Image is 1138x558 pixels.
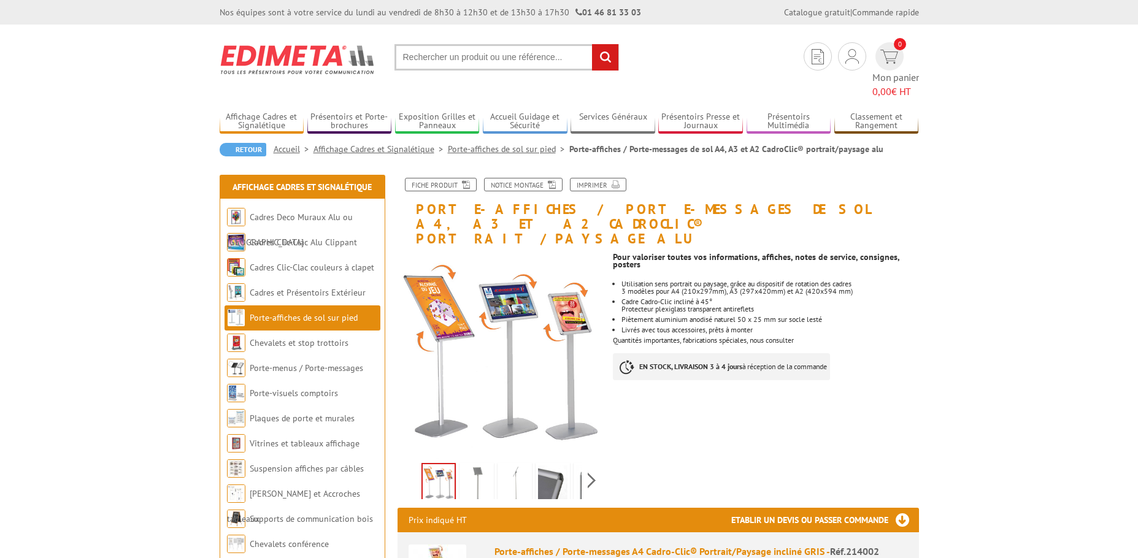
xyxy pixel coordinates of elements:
a: Notice Montage [484,178,563,191]
img: Cadres Deco Muraux Alu ou Bois [227,208,245,226]
a: Suspension affiches par câbles [250,463,364,474]
a: Cadres et Présentoirs Extérieur [250,287,366,298]
img: devis rapide [880,50,898,64]
p: Prix indiqué HT [409,508,467,532]
a: Porte-menus / Porte-messages [250,362,363,373]
img: Edimeta [220,37,376,82]
img: porte_affiches_214002_214003_214902.jpg [398,252,604,459]
img: porte_affiches_214002_214003_sans_affiche.jpg [462,465,491,503]
a: Chevalets conférence [250,538,329,549]
span: € HT [872,85,919,99]
a: Présentoirs Multimédia [747,112,831,132]
span: 0,00 [872,85,891,97]
a: Classement et Rangement [834,112,919,132]
a: Affichage Cadres et Signalétique [233,182,372,193]
a: Fiche produit [405,178,477,191]
h1: Porte-affiches / Porte-messages de sol A4, A3 et A2 CadroClic® portrait/paysage alu [388,178,928,247]
img: devis rapide [812,49,824,64]
a: Cadres Clic-Clac Alu Clippant [250,237,357,248]
div: Quantités importantes, fabrications spéciales, nous consulter [613,246,928,392]
img: porte-affiches-sol-blackline-cadres-inclines-sur-pied-droit_214002_2.jpg [576,465,606,503]
a: Vitrines et tableaux affichage [250,438,359,449]
li: Piètement aluminium anodisé naturel 50 x 25 mm sur socle lesté [621,316,918,323]
span: Next [586,470,598,491]
li: Cadre Cadro-Clic incliné à 45° Protecteur plexiglass transparent antireflets [621,298,918,313]
a: Porte-affiches de sol sur pied [448,143,569,155]
img: Porte-menus / Porte-messages [227,359,245,377]
li: Livrés avec tous accessoires, prêts à monter [621,326,918,334]
a: Affichage Cadres et Signalétique [313,143,448,155]
a: Présentoirs Presse et Journaux [658,112,743,132]
a: Exposition Grilles et Panneaux [395,112,480,132]
strong: Pour valoriser toutes vos informations, affiches, notes de service, consignes, posters [613,251,899,270]
a: Imprimer [570,178,626,191]
img: Vitrines et tableaux affichage [227,434,245,453]
a: Catalogue gratuit [784,7,850,18]
input: rechercher [592,44,618,71]
img: Cadres Clic-Clac couleurs à clapet [227,258,245,277]
img: Plaques de porte et murales [227,409,245,427]
h3: Etablir un devis ou passer commande [731,508,919,532]
p: Utilisation sens portrait ou paysage, grâce au dispositif de rotation des cadres [621,280,918,288]
a: Porte-visuels comptoirs [250,388,338,399]
div: | [784,6,919,18]
a: Services Généraux [571,112,655,132]
a: Porte-affiches de sol sur pied [250,312,358,323]
img: Suspension affiches par câbles [227,459,245,478]
a: Cadres Clic-Clac couleurs à clapet [250,262,374,273]
span: 0 [894,38,906,50]
img: Porte-visuels comptoirs [227,384,245,402]
a: Affichage Cadres et Signalétique [220,112,304,132]
span: Mon panier [872,71,919,99]
div: Nos équipes sont à votre service du lundi au vendredi de 8h30 à 12h30 et de 13h30 à 17h30 [220,6,641,18]
input: Rechercher un produit ou une référence... [394,44,619,71]
img: Cadres et Présentoirs Extérieur [227,283,245,302]
img: Chevalets et stop trottoirs [227,334,245,352]
p: 3 modèles pour A4 (210x297mm), A3 (297x420mm) et A2 (420x594 mm) [621,288,918,295]
a: Présentoirs et Porte-brochures [307,112,392,132]
a: devis rapide 0 Mon panier 0,00€ HT [872,42,919,99]
img: porte-affiches-sol-blackline-cadres-inclines-sur-pied-droit_2140002_1.jpg [538,465,567,503]
a: Plaques de porte et murales [250,413,355,424]
strong: EN STOCK, LIVRAISON 3 à 4 jours [639,362,742,371]
img: Porte-affiches de sol sur pied [227,308,245,327]
a: [PERSON_NAME] et Accroches tableaux [227,488,360,524]
img: porte_affiches_214002_214003_214902.jpg [423,464,455,502]
a: Commande rapide [852,7,919,18]
span: Réf.214002 [830,545,879,557]
a: Accueil Guidage et Sécurité [483,112,567,132]
a: Cadres Deco Muraux Alu ou [GEOGRAPHIC_DATA] [227,212,353,248]
li: Porte-affiches / Porte-messages de sol A4, A3 et A2 CadroClic® portrait/paysage alu [569,143,883,155]
a: Retour [220,143,266,156]
img: porte_affiches_214002_214003_profil.jpg [500,465,529,503]
strong: 01 46 81 33 03 [575,7,641,18]
p: à réception de la commande [613,353,830,380]
a: Supports de communication bois [250,513,373,524]
a: Accueil [274,143,313,155]
a: Chevalets et stop trottoirs [250,337,348,348]
img: devis rapide [845,49,859,64]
